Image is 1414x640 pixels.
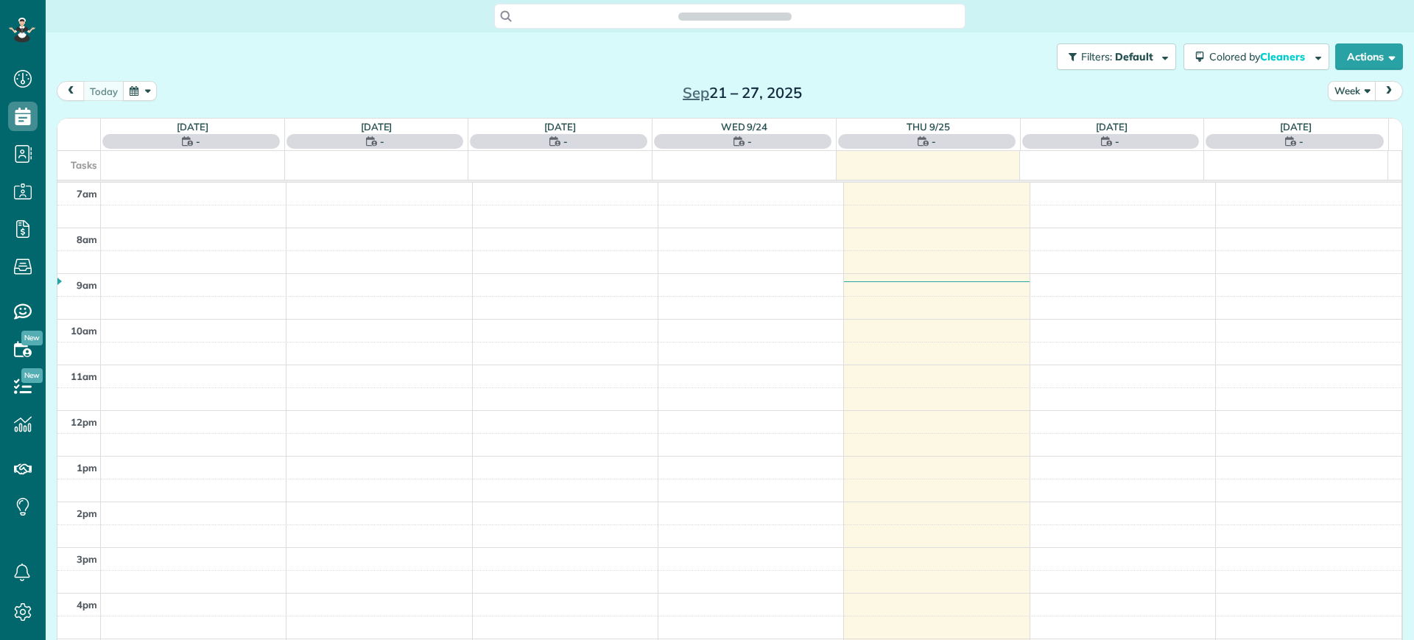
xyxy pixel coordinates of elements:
span: - [380,134,384,149]
a: [DATE] [1096,121,1128,133]
h2: 21 – 27, 2025 [650,85,834,101]
span: 1pm [77,462,97,474]
span: Sep [683,83,709,102]
span: New [21,331,43,345]
button: Filters: Default [1057,43,1176,70]
span: 4pm [77,599,97,611]
span: New [21,368,43,383]
button: Colored byCleaners [1183,43,1329,70]
span: - [196,134,200,149]
a: Wed 9/24 [721,121,768,133]
span: 11am [71,370,97,382]
span: 9am [77,279,97,291]
span: 8am [77,233,97,245]
span: Colored by [1209,50,1310,63]
span: - [1299,134,1304,149]
a: [DATE] [361,121,393,133]
a: Thu 9/25 [907,121,950,133]
span: - [563,134,568,149]
span: Default [1115,50,1154,63]
button: prev [57,81,85,101]
a: Filters: Default [1049,43,1176,70]
span: Filters: [1081,50,1112,63]
button: Actions [1335,43,1403,70]
span: - [932,134,936,149]
span: 2pm [77,507,97,519]
span: Tasks [71,159,97,171]
a: [DATE] [177,121,208,133]
button: next [1375,81,1403,101]
span: Search ZenMaid… [693,9,776,24]
span: 3pm [77,553,97,565]
span: Cleaners [1260,50,1307,63]
span: - [1115,134,1119,149]
span: - [748,134,752,149]
span: 12pm [71,416,97,428]
span: 10am [71,325,97,337]
a: [DATE] [1280,121,1312,133]
span: 7am [77,188,97,200]
a: [DATE] [544,121,576,133]
button: today [83,81,124,101]
button: Week [1328,81,1376,101]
